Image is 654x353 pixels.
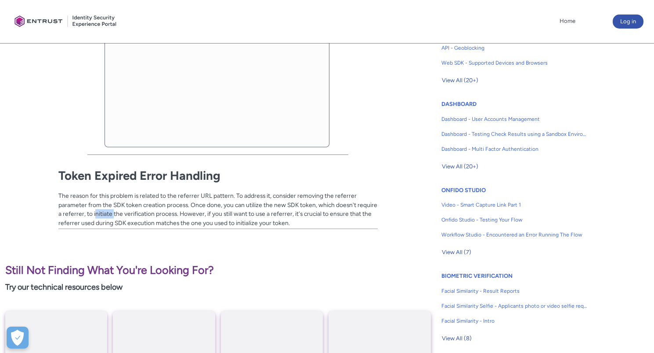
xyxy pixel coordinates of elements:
span: Workflow Studio - Encountered an Error Running The Flow [441,231,587,239]
a: ONFIDO STUDIO [441,187,486,193]
span: Facial Similarity - Intro [441,317,587,325]
button: View All (8) [441,331,472,346]
a: Web SDK - Supported Devices and Browsers [441,55,587,70]
span: Onfido Studio - Testing Your Flow [441,216,587,224]
button: View All (7) [441,245,472,259]
a: Facial Similarity Selfie - Applicants photo or video selfie requirements [441,298,587,313]
a: Home [557,15,578,28]
span: View All (7) [442,246,471,259]
div: Cookie Preferences [7,327,29,349]
a: Dashboard - User Accounts Management [441,112,587,127]
span: Dashboard - User Accounts Management [441,115,587,123]
a: Workflow Studio - Encountered an Error Running The Flow [441,227,587,242]
a: DASHBOARD [441,101,477,107]
span: Facial Similarity Selfie - Applicants photo or video selfie requirements [441,302,587,310]
button: View All (20+) [441,160,479,174]
a: Dashboard - Testing Check Results using a Sandbox Environment [441,127,587,142]
button: Log in [613,15,643,29]
span: View All (8) [442,332,472,345]
strong: Token Expired Error Handling [58,168,220,183]
p: Still Not Finding What You're Looking For? [5,262,431,279]
span: API - Geoblocking [441,44,587,52]
span: Video - Smart Capture Link Part 1 [441,201,587,209]
a: Onfido Studio - Testing Your Flow [441,212,587,227]
p: Try our technical resources below [5,281,431,293]
button: Open Preferences [7,327,29,349]
a: Facial Similarity - Intro [441,313,587,328]
span: View All (20+) [442,74,478,87]
a: Video - Smart Capture Link Part 1 [441,197,587,212]
a: BIOMETRIC VERIFICATION [441,273,513,279]
span: Dashboard - Multi Factor Authentication [441,145,587,153]
span: Web SDK - Supported Devices and Browsers [441,59,587,67]
span: Facial Similarity - Result Reports [441,287,587,295]
a: API - Geoblocking [441,40,587,55]
span: View All (20+) [442,160,478,173]
a: Dashboard - Multi Factor Authentication [441,142,587,156]
button: View All (20+) [441,73,479,87]
a: Facial Similarity - Result Reports [441,284,587,298]
span: Dashboard - Testing Check Results using a Sandbox Environment [441,130,587,138]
